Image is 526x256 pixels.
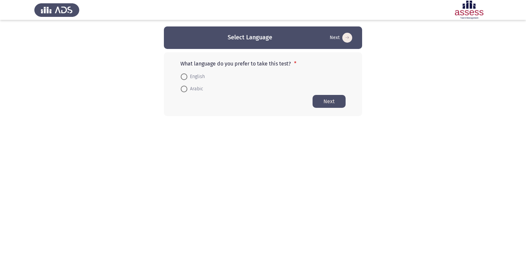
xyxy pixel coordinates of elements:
[187,85,203,93] span: Arabic
[228,33,272,42] h3: Select Language
[187,73,205,81] span: English
[180,61,346,67] p: What language do you prefer to take this test?
[447,1,492,19] img: Assessment logo of ASSESS Employability - EBI
[328,32,354,43] button: Start assessment
[313,95,346,108] button: Start assessment
[34,1,79,19] img: Assess Talent Management logo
